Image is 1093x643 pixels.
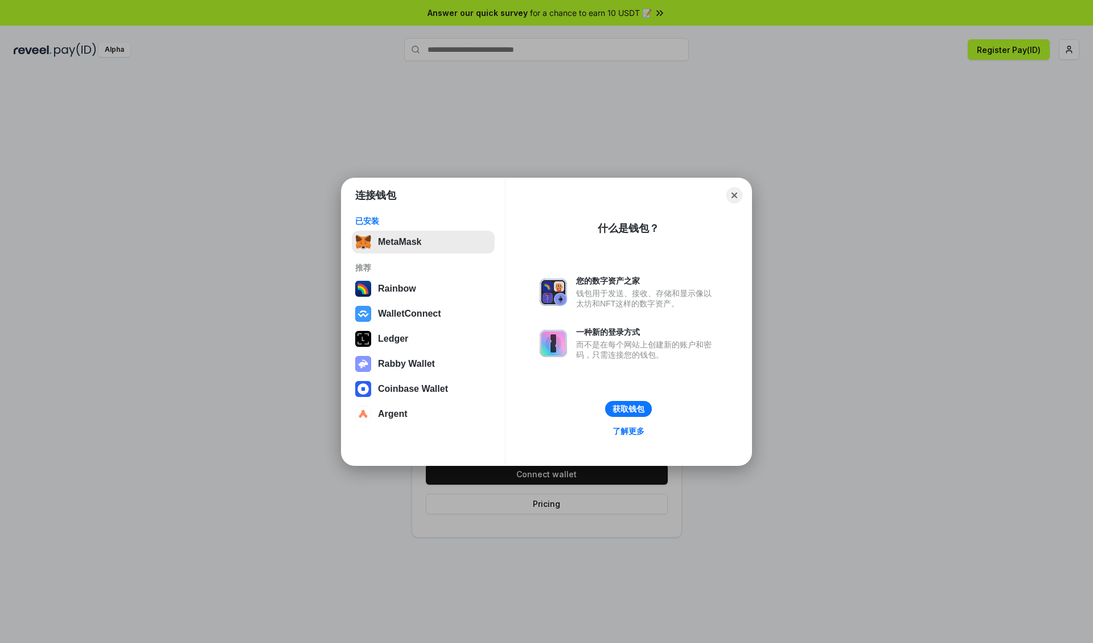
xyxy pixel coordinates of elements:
[726,187,742,203] button: Close
[352,277,495,300] button: Rainbow
[355,216,491,226] div: 已安装
[355,381,371,397] img: svg+xml,%3Csvg%20width%3D%2228%22%20height%3D%2228%22%20viewBox%3D%220%200%2028%2028%22%20fill%3D...
[378,237,421,247] div: MetaMask
[355,263,491,273] div: 推荐
[352,353,495,375] button: Rabby Wallet
[378,309,441,319] div: WalletConnect
[576,276,717,286] div: 您的数字资产之家
[355,306,371,322] img: svg+xml,%3Csvg%20width%3D%2228%22%20height%3D%2228%22%20viewBox%3D%220%200%2028%2028%22%20fill%3D...
[576,288,717,309] div: 钱包用于发送、接收、存储和显示像以太坊和NFT这样的数字资产。
[606,424,651,439] a: 了解更多
[378,359,435,369] div: Rabby Wallet
[355,406,371,422] img: svg+xml,%3Csvg%20width%3D%2228%22%20height%3D%2228%22%20viewBox%3D%220%200%2028%2028%22%20fill%3D...
[378,284,416,294] div: Rainbow
[355,331,371,347] img: svg+xml,%3Csvg%20xmlns%3D%22http%3A%2F%2Fwww.w3.org%2F2000%2Fsvg%22%20width%3D%2228%22%20height%3...
[352,327,495,350] button: Ledger
[355,356,371,372] img: svg+xml,%3Csvg%20xmlns%3D%22http%3A%2F%2Fwww.w3.org%2F2000%2Fsvg%22%20fill%3D%22none%22%20viewBox...
[613,404,644,414] div: 获取钱包
[352,302,495,325] button: WalletConnect
[355,189,396,202] h1: 连接钱包
[598,222,659,235] div: 什么是钱包？
[378,384,448,394] div: Coinbase Wallet
[355,234,371,250] img: svg+xml,%3Csvg%20fill%3D%22none%22%20height%3D%2233%22%20viewBox%3D%220%200%2035%2033%22%20width%...
[378,334,408,344] div: Ledger
[605,401,652,417] button: 获取钱包
[352,378,495,400] button: Coinbase Wallet
[355,281,371,297] img: svg+xml,%3Csvg%20width%3D%22120%22%20height%3D%22120%22%20viewBox%3D%220%200%20120%20120%22%20fil...
[613,426,644,436] div: 了解更多
[540,330,567,357] img: svg+xml,%3Csvg%20xmlns%3D%22http%3A%2F%2Fwww.w3.org%2F2000%2Fsvg%22%20fill%3D%22none%22%20viewBox...
[352,403,495,425] button: Argent
[576,339,717,360] div: 而不是在每个网站上创建新的账户和密码，只需连接您的钱包。
[378,409,408,419] div: Argent
[576,327,717,337] div: 一种新的登录方式
[352,231,495,253] button: MetaMask
[540,279,567,306] img: svg+xml,%3Csvg%20xmlns%3D%22http%3A%2F%2Fwww.w3.org%2F2000%2Fsvg%22%20fill%3D%22none%22%20viewBox...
